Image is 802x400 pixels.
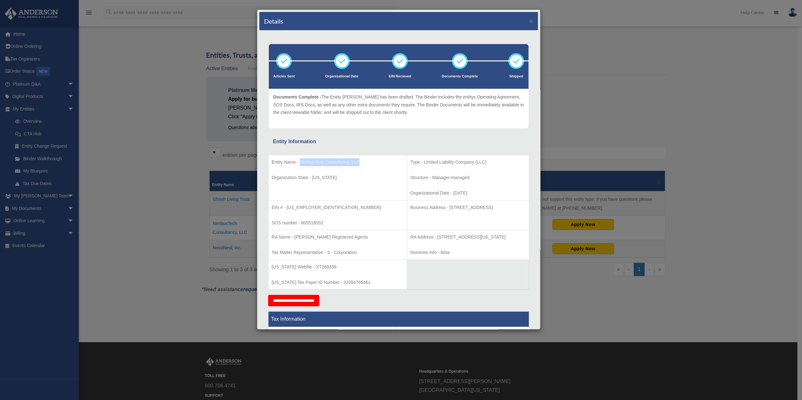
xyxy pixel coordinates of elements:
div: Entity Information [273,137,524,146]
p: Business Address - [STREET_ADDRESS] [410,204,526,211]
td: Tax Period Type - Calendar Year [268,327,395,374]
p: Type - Limited Liability Company (LLC) [410,158,526,166]
p: Organizational Date [325,73,358,80]
p: Shipped [508,73,524,80]
p: SOS number - 805518052 [272,219,404,227]
p: EIN Recieved [389,73,411,80]
p: [US_STATE] Tax Payer ID Number - 32094765461 [272,279,404,286]
p: EIN # - [US_EMPLOYER_IDENTIFICATION_NUMBER] [272,204,404,211]
th: Tax Information [268,312,529,327]
p: Organization State - [US_STATE] [272,174,404,182]
p: Tax Matter Representative - S - Corporation [272,249,404,256]
p: Documents Complete [441,73,478,80]
p: Nominee Info - false [410,249,526,256]
p: RA Name - [PERSON_NAME] Registered Agents [272,233,404,241]
p: Organizational Date - [DATE] [410,189,526,197]
p: [US_STATE] Webfile - XT269359 [272,263,404,271]
button: × [529,18,533,24]
h4: Details [264,17,283,25]
p: The Entity [PERSON_NAME] has been drafted. The Binder includes the entitys Operating Agreement, S... [273,93,524,116]
p: Entity Name - NimbusTech Consultancy, LLC [272,158,404,166]
p: Articles Sent [273,73,295,80]
span: Documents Complete - [273,94,321,99]
p: RA Address - [STREET_ADDRESS][US_STATE] [410,233,526,241]
p: Structure - Manager-managed [410,174,526,182]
